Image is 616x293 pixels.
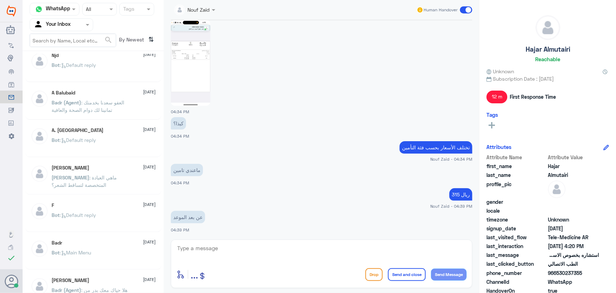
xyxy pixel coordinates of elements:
i: ⇅ [149,34,154,45]
span: locale [486,207,546,214]
img: defaultAdmin.png [31,165,48,183]
h5: F [52,202,54,208]
img: yourInbox.svg [34,19,44,30]
span: Bot [52,137,60,143]
span: [DATE] [143,276,156,283]
img: defaultAdmin.png [548,180,566,198]
i: check [7,254,16,262]
h5: Abdullah [52,277,90,283]
span: : Default reply [60,62,96,68]
span: Tele-Medicine AR [548,234,599,241]
h5: Hajar Almutairi [526,45,570,53]
span: 04:34 PM [171,134,189,138]
img: defaultAdmin.png [31,90,48,108]
span: [DATE] [143,89,156,95]
span: 2 [548,278,599,286]
input: Search by Name, Local etc… [30,34,116,47]
p: 26/9/2025, 4:39 PM [449,188,472,201]
img: defaultAdmin.png [31,202,48,220]
span: timezone [486,216,546,223]
span: 04:39 PM [171,228,189,232]
button: Send and close [388,268,426,281]
img: defaultAdmin.png [536,16,560,40]
span: الطب الاتصالي [548,260,599,268]
span: 2025-09-04T12:57:04.692Z [548,225,599,232]
span: 04:34 PM [171,180,189,185]
div: Tags [122,5,134,14]
span: By Newest [116,34,146,48]
span: last_clicked_button [486,260,546,268]
h6: Reachable [535,56,560,62]
h5: A Balubaid [52,90,76,96]
h5: A. Turki [52,127,104,133]
span: First Response Time [510,93,556,100]
span: last_visited_flow [486,234,546,241]
button: search [104,34,113,46]
button: Send Message [431,269,467,281]
img: defaultAdmin.png [31,127,48,145]
span: signup_date [486,225,546,232]
span: Human Handover [424,7,457,13]
span: [PERSON_NAME] [52,174,90,180]
span: Unknown [548,216,599,223]
span: 12 m [486,91,507,103]
span: Nouf Zaid - 04:39 PM [430,203,472,209]
h5: عبدالرحمن بن عبدالله [52,165,90,171]
span: null [548,198,599,206]
span: last_message [486,251,546,259]
span: search [104,36,113,44]
span: Bot [52,212,60,218]
span: Nouf Zaid - 04:34 PM [430,156,472,162]
span: null [548,207,599,214]
img: Widebot Logo [7,5,16,17]
h6: Attributes [486,144,512,150]
span: Attribute Name [486,154,546,161]
span: 2025-09-26T13:20:52.545Z [548,242,599,250]
span: first_name [486,162,546,170]
button: Avatar [5,275,18,288]
span: 966530237355 [548,269,599,277]
span: Almutairi [548,171,599,179]
img: defaultAdmin.png [31,240,48,258]
img: whatsapp.png [34,4,44,15]
span: last_name [486,171,546,179]
span: : Default reply [60,137,96,143]
span: profile_pic [486,180,546,197]
img: 1996696657739725.jpg [171,20,210,106]
span: 04:34 PM [171,109,189,114]
span: [DATE] [143,201,156,208]
span: استشاره بخصوص الاسعار عن بعد [548,251,599,259]
span: [DATE] [143,51,156,58]
span: : Default reply [60,212,96,218]
p: 26/9/2025, 4:39 PM [171,211,205,223]
button: ... [191,266,198,282]
span: last_interaction [486,242,546,250]
h6: Tags [486,111,498,118]
span: [DATE] [143,126,156,133]
span: : Main Menu [60,249,91,255]
span: Hajar [548,162,599,170]
span: Bot [52,62,60,68]
p: 26/9/2025, 4:34 PM [400,141,472,154]
span: [DATE] [143,239,156,245]
h5: Badr [52,240,62,246]
span: Badr (Agent) [52,99,82,105]
p: 26/9/2025, 4:34 PM [171,117,186,130]
p: 26/9/2025, 4:34 PM [171,164,203,176]
span: Bot [52,249,60,255]
span: ... [191,268,198,281]
span: Unknown [486,68,514,75]
span: Subscription Date : [DATE] [486,75,609,82]
span: Badr (Agent) [52,287,82,293]
span: gender [486,198,546,206]
span: ChannelId [486,278,546,286]
span: phone_number [486,269,546,277]
span: [DATE] [143,164,156,170]
img: defaultAdmin.png [31,52,48,70]
h5: Njd [52,52,59,58]
button: Drop [365,268,383,281]
span: : العفو سعدنا بخدمتك تمانينا لك دوام الصحة والعافية [52,99,125,113]
span: Attribute Value [548,154,599,161]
